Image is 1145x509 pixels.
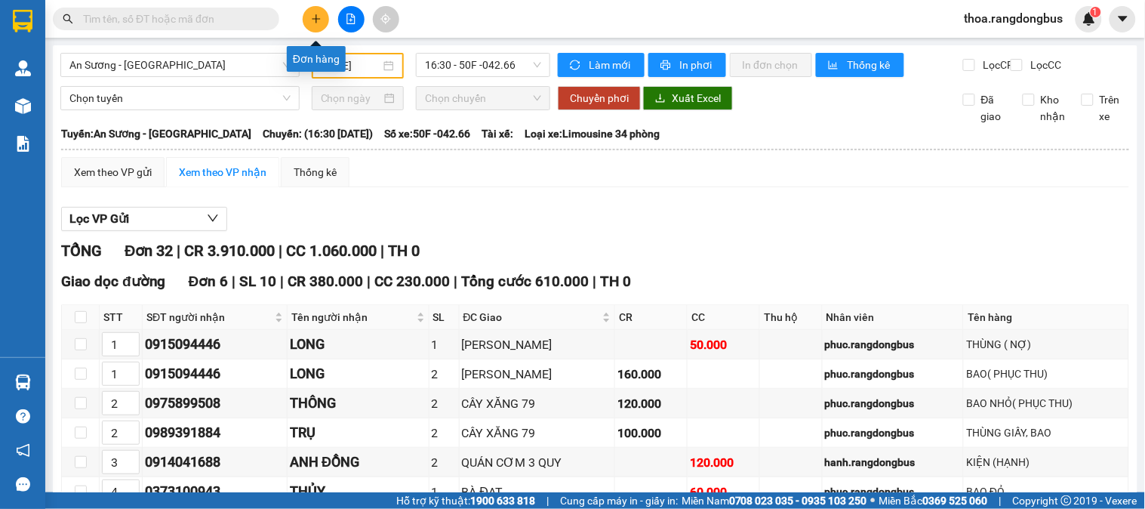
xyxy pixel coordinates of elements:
span: Xuất Excel [672,90,721,106]
span: | [279,242,282,260]
strong: 1900 633 818 [470,495,535,507]
th: CR [615,305,688,330]
span: Decrease Value [122,403,139,415]
span: printer [660,60,673,72]
img: solution-icon [15,136,31,152]
span: Increase Value [122,362,139,374]
div: phuc.rangdongbus [825,336,962,353]
div: 0915094446 [145,363,285,384]
span: CR 380.000 [288,273,363,290]
span: caret-down [1116,12,1130,26]
span: Decrease Value [122,462,139,474]
span: CC 230.000 [374,273,450,290]
span: | [593,273,596,290]
th: CC [688,305,760,330]
button: downloadXuất Excel [643,86,733,110]
div: 1 [432,483,457,501]
div: BAO NHỎ( PHỤC THU) [966,395,1126,412]
th: Nhân viên [823,305,965,330]
span: Increase Value [122,480,139,492]
span: Increase Value [122,451,139,462]
div: phuc.rangdongbus [825,424,962,441]
span: Increase Value [122,333,139,344]
input: Chọn ngày [321,90,382,106]
span: Chọn chuyến [425,87,541,110]
strong: 0369 525 060 [923,495,988,507]
span: Lọc VP Gửi [69,209,129,228]
span: SL 10 [239,273,276,290]
span: Số xe: 50F -042.66 [384,125,470,142]
button: file-add [338,6,365,32]
span: down [127,405,136,414]
span: up [127,424,136,433]
span: down [207,212,219,224]
img: warehouse-icon [15,98,31,114]
div: 160.000 [617,365,685,384]
span: Hỗ trợ kỹ thuật: [396,492,535,509]
div: phuc.rangdongbus [825,483,962,500]
span: | [380,242,384,260]
th: SL [429,305,460,330]
span: down [127,346,136,355]
td: 0373100943 [143,477,288,507]
span: search [63,14,73,24]
div: 120.000 [617,394,685,413]
span: | [280,273,284,290]
div: 120.000 [690,453,757,472]
td: LONG [288,330,429,359]
td: THỦY [288,477,429,507]
span: thoa.rangdongbus [953,9,1076,28]
span: | [367,273,371,290]
span: copyright [1061,495,1072,506]
th: Thu hộ [760,305,823,330]
span: Loại xe: Limousine 34 phòng [525,125,660,142]
img: warehouse-icon [15,60,31,76]
button: aim [373,6,399,32]
span: aim [380,14,391,24]
b: Tuyến: An Sương - [GEOGRAPHIC_DATA] [61,128,251,140]
img: warehouse-icon [15,375,31,390]
div: Xem theo VP nhận [179,164,266,180]
span: Decrease Value [122,344,139,356]
span: CR 3.910.000 [184,242,275,260]
div: QUÁN CƠM 3 QUY [462,453,613,472]
button: In đơn chọn [730,53,812,77]
span: Chuyến: (16:30 [DATE]) [263,125,373,142]
div: THỦY [290,481,426,502]
div: phuc.rangdongbus [825,366,962,382]
span: Làm mới [589,57,633,73]
div: LONG [290,334,426,355]
span: TH 0 [388,242,420,260]
div: Thống kê [294,164,337,180]
span: Đơn 32 [125,242,173,260]
span: notification [16,443,30,458]
div: BAO ĐỎ [966,483,1126,500]
th: STT [100,305,143,330]
img: icon-new-feature [1082,12,1096,26]
td: ANH ĐỒNG [288,448,429,477]
button: bar-chartThống kê [816,53,904,77]
span: down [127,434,136,443]
span: down [127,375,136,384]
span: Lọc CC [1025,57,1064,73]
div: [PERSON_NAME] [462,335,613,354]
span: ⚪️ [871,498,876,504]
div: THÔNG [290,393,426,414]
button: caret-down [1110,6,1136,32]
span: | [177,242,180,260]
div: TRỤ [290,422,426,443]
div: [PERSON_NAME] [462,365,613,384]
span: CC 1.060.000 [286,242,377,260]
div: hanh.rangdongbus [825,454,962,470]
span: Thống kê [847,57,892,73]
div: 0975899508 [145,393,285,414]
span: | [454,273,457,290]
span: 1 [1093,7,1098,17]
th: Tên hàng [964,305,1129,330]
span: | [546,492,549,509]
td: 0915094446 [143,330,288,359]
span: up [127,483,136,492]
button: Chuyển phơi [558,86,641,110]
span: Decrease Value [122,492,139,503]
span: file-add [346,14,356,24]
